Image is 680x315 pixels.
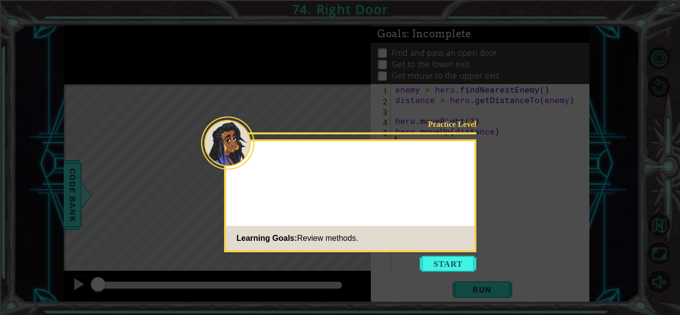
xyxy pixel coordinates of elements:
[4,67,676,76] div: Move To ...
[4,58,676,67] div: Rename
[297,234,358,242] span: Review methods.
[236,234,297,242] span: Learning Goals:
[4,49,676,58] div: Sign out
[4,31,676,40] div: Delete
[420,256,476,272] button: Start
[4,4,676,13] div: Sort A > Z
[4,40,676,49] div: Options
[4,22,676,31] div: Move To ...
[413,119,476,129] div: Practice Level
[4,13,676,22] div: Sort New > Old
